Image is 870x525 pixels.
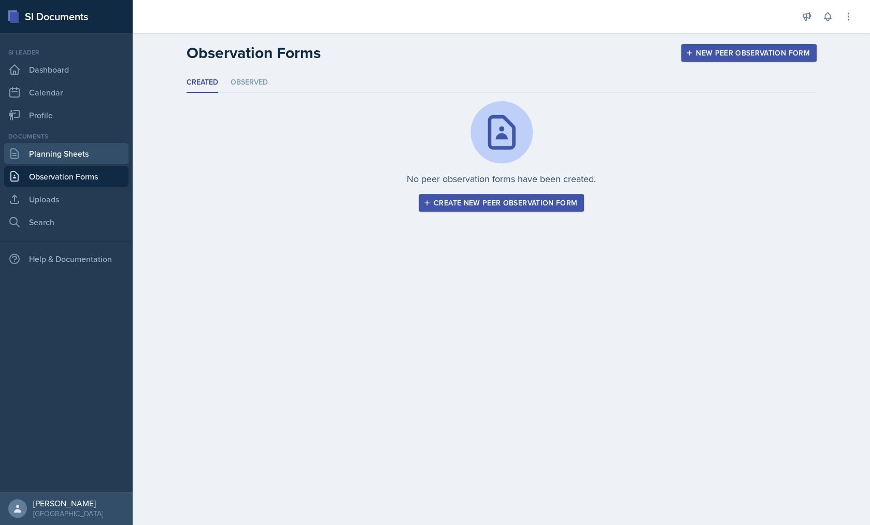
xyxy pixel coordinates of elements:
div: Si leader [4,48,129,57]
a: Planning Sheets [4,143,129,164]
a: Dashboard [4,59,129,80]
a: Calendar [4,82,129,103]
li: Observed [231,73,268,93]
div: Documents [4,132,129,141]
h2: Observation Forms [187,44,321,62]
div: [PERSON_NAME] [33,498,103,508]
a: Observation Forms [4,166,129,187]
div: Help & Documentation [4,248,129,269]
button: Create new peer observation form [419,194,584,212]
li: Created [187,73,218,93]
a: Profile [4,105,129,126]
div: New Peer Observation Form [688,49,810,57]
a: Uploads [4,189,129,210]
p: No peer observation forms have been created. [407,172,596,186]
div: Create new peer observation form [425,199,577,207]
div: [GEOGRAPHIC_DATA] [33,508,103,519]
a: Search [4,212,129,232]
button: New Peer Observation Form [681,44,817,62]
